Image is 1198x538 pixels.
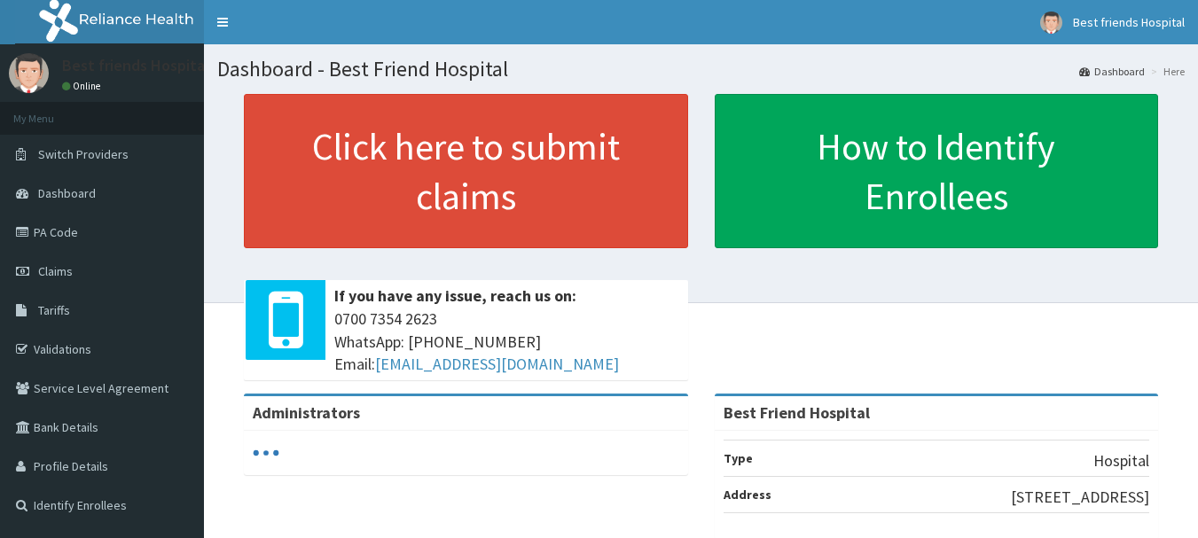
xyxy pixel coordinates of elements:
[38,263,73,279] span: Claims
[38,185,96,201] span: Dashboard
[217,58,1185,81] h1: Dashboard - Best Friend Hospital
[1011,486,1149,509] p: [STREET_ADDRESS]
[1079,64,1145,79] a: Dashboard
[38,302,70,318] span: Tariffs
[724,450,753,466] b: Type
[38,146,129,162] span: Switch Providers
[9,53,49,93] img: User Image
[334,285,576,306] b: If you have any issue, reach us on:
[724,402,870,423] strong: Best Friend Hospital
[253,440,279,466] svg: audio-loading
[1147,64,1185,79] li: Here
[715,94,1159,248] a: How to Identify Enrollees
[1040,12,1062,34] img: User Image
[244,94,688,248] a: Click here to submit claims
[62,80,105,92] a: Online
[375,354,619,374] a: [EMAIL_ADDRESS][DOMAIN_NAME]
[62,58,209,74] p: Best friends Hospital
[334,308,679,376] span: 0700 7354 2623 WhatsApp: [PHONE_NUMBER] Email:
[724,487,771,503] b: Address
[1093,449,1149,472] p: Hospital
[1073,14,1185,30] span: Best friends Hospital
[253,402,360,423] b: Administrators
